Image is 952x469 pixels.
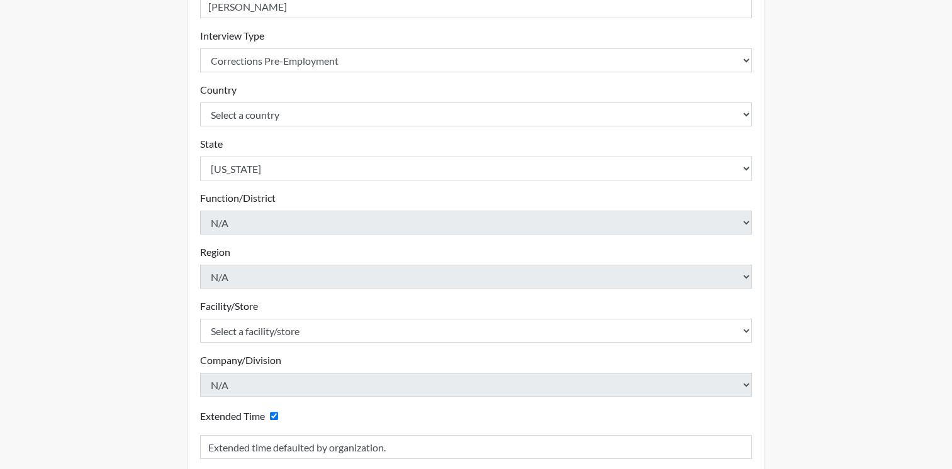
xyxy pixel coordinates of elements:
div: Checking this box will provide the interviewee with an accomodation of extra time to answer each ... [200,407,283,425]
label: Company/Division [200,353,281,368]
label: Function/District [200,190,276,206]
input: Reason for Extension [200,435,753,459]
label: Region [200,245,230,260]
label: Country [200,82,237,97]
label: State [200,136,223,152]
label: Extended Time [200,409,265,424]
label: Facility/Store [200,299,258,314]
label: Interview Type [200,28,264,43]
